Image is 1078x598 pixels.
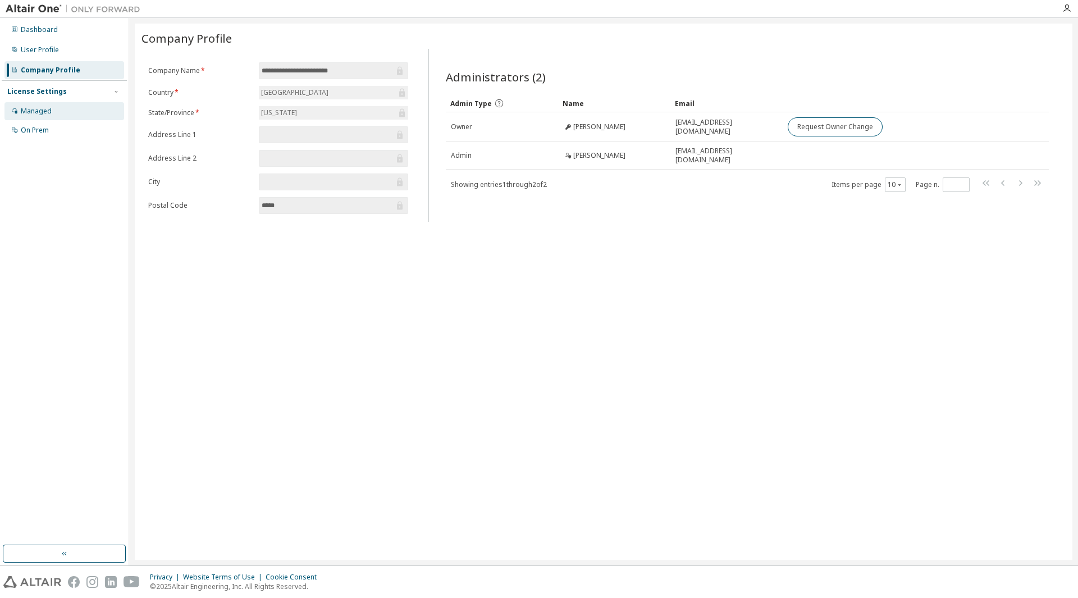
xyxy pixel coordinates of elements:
[148,66,252,75] label: Company Name
[3,576,61,588] img: altair_logo.svg
[7,87,67,96] div: License Settings
[150,573,183,582] div: Privacy
[563,94,666,112] div: Name
[86,576,98,588] img: instagram.svg
[148,130,252,139] label: Address Line 1
[675,94,778,112] div: Email
[888,180,903,189] button: 10
[21,25,58,34] div: Dashboard
[832,177,906,192] span: Items per page
[21,45,59,54] div: User Profile
[259,106,408,120] div: [US_STATE]
[148,201,252,210] label: Postal Code
[148,177,252,186] label: City
[259,107,299,119] div: [US_STATE]
[450,99,492,108] span: Admin Type
[148,154,252,163] label: Address Line 2
[124,576,140,588] img: youtube.svg
[446,69,546,85] span: Administrators (2)
[675,118,778,136] span: [EMAIL_ADDRESS][DOMAIN_NAME]
[266,573,323,582] div: Cookie Consent
[6,3,146,15] img: Altair One
[150,582,323,591] p: © 2025 Altair Engineering, Inc. All Rights Reserved.
[788,117,883,136] button: Request Owner Change
[573,151,625,160] span: [PERSON_NAME]
[21,66,80,75] div: Company Profile
[148,108,252,117] label: State/Province
[573,122,625,131] span: [PERSON_NAME]
[451,151,472,160] span: Admin
[148,88,252,97] label: Country
[259,86,330,99] div: [GEOGRAPHIC_DATA]
[451,180,547,189] span: Showing entries 1 through 2 of 2
[105,576,117,588] img: linkedin.svg
[259,86,408,99] div: [GEOGRAPHIC_DATA]
[141,30,232,46] span: Company Profile
[451,122,472,131] span: Owner
[21,126,49,135] div: On Prem
[183,573,266,582] div: Website Terms of Use
[916,177,970,192] span: Page n.
[675,147,778,165] span: [EMAIL_ADDRESS][DOMAIN_NAME]
[68,576,80,588] img: facebook.svg
[21,107,52,116] div: Managed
